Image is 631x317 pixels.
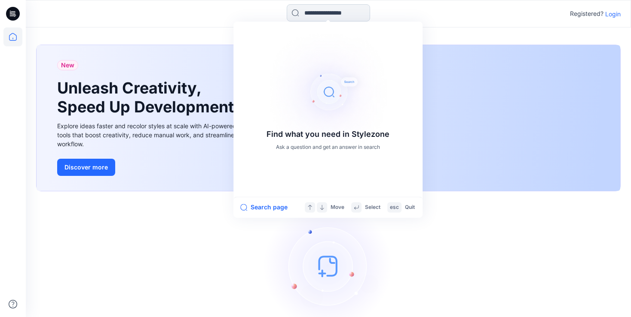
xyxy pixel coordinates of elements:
p: esc [390,203,399,212]
button: Search page [240,202,288,212]
img: Find what you need [259,23,397,160]
p: Move [331,203,344,212]
span: New [61,60,74,70]
h1: Unleash Creativity, Speed Up Development [57,79,238,116]
div: Explore ideas faster and recolor styles at scale with AI-powered tools that boost creativity, red... [57,121,251,148]
p: Quit [405,203,415,212]
a: Discover more [57,159,251,176]
p: Select [365,203,380,212]
p: Login [605,9,621,18]
p: Registered? [570,9,603,19]
button: Discover more [57,159,115,176]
